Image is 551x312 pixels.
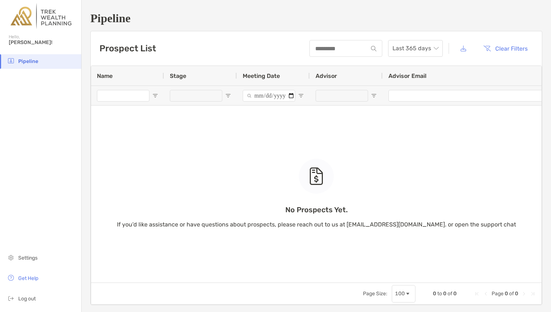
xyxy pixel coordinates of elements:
[7,253,15,262] img: settings icon
[309,167,324,185] img: empty state icon
[478,40,533,56] button: Clear Filters
[505,291,508,297] span: 0
[18,58,38,64] span: Pipeline
[453,291,457,297] span: 0
[448,291,452,297] span: of
[530,291,536,297] div: Last Page
[443,291,446,297] span: 0
[371,46,376,51] img: input icon
[117,205,516,214] p: No Prospects Yet.
[90,12,542,25] h1: Pipeline
[363,291,387,297] div: Page Size:
[395,291,405,297] div: 100
[9,3,73,29] img: Zoe Logo
[18,275,38,281] span: Get Help
[392,285,415,303] div: Page Size
[509,291,514,297] span: of
[474,291,480,297] div: First Page
[18,296,36,302] span: Log out
[515,291,518,297] span: 0
[7,294,15,303] img: logout icon
[483,291,489,297] div: Previous Page
[9,39,77,46] span: [PERSON_NAME]!
[7,56,15,65] img: pipeline icon
[18,255,38,261] span: Settings
[392,40,438,56] span: Last 365 days
[7,273,15,282] img: get-help icon
[437,291,442,297] span: to
[521,291,527,297] div: Next Page
[433,291,436,297] span: 0
[99,43,156,54] h3: Prospect List
[492,291,504,297] span: Page
[117,220,516,229] p: If you’d like assistance or have questions about prospects, please reach out to us at [EMAIL_ADDR...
